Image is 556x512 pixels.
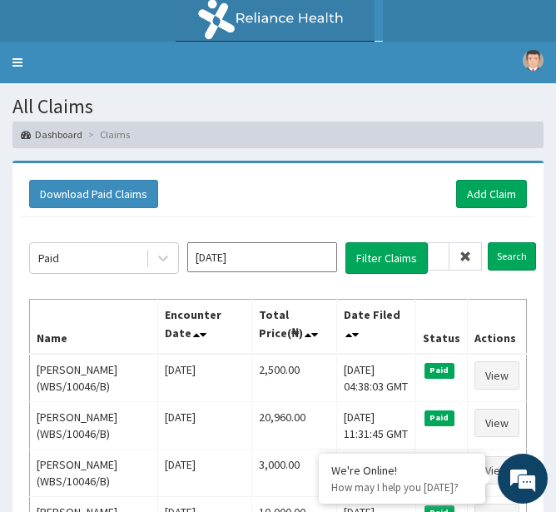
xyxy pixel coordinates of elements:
img: User Image [523,50,544,71]
a: View [474,409,519,437]
h1: All Claims [12,96,544,117]
td: 20,960.00 [252,401,337,449]
td: [DATE] [157,449,251,496]
td: [DATE] [157,401,251,449]
a: Dashboard [21,127,82,142]
td: [PERSON_NAME] (WBS/10046/B) [30,449,158,496]
td: [DATE] 09:29:54 GMT [336,449,415,496]
a: View [474,456,519,485]
a: View [474,361,519,390]
button: Filter Claims [345,242,428,274]
td: [DATE] [157,354,251,402]
td: 2,500.00 [252,354,337,402]
th: Name [30,299,158,354]
p: How may I help you today? [331,480,473,495]
th: Status [415,299,467,354]
div: We're Online! [331,463,473,478]
button: Download Paid Claims [29,180,158,208]
span: Paid [424,410,454,425]
th: Encounter Date [157,299,251,354]
span: Paid [424,363,454,378]
th: Date Filed [336,299,415,354]
th: Actions [467,299,526,354]
td: 3,000.00 [252,449,337,496]
input: Search by HMO ID [428,242,449,271]
td: [PERSON_NAME] (WBS/10046/B) [30,401,158,449]
td: [PERSON_NAME] (WBS/10046/B) [30,354,158,402]
a: Add Claim [456,180,527,208]
li: Claims [84,127,130,142]
th: Total Price(₦) [252,299,337,354]
td: [DATE] 04:38:03 GMT [336,354,415,402]
div: Paid [38,250,59,266]
input: Select Month and Year [187,242,337,272]
input: Search [488,242,536,271]
td: [DATE] 11:31:45 GMT [336,401,415,449]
